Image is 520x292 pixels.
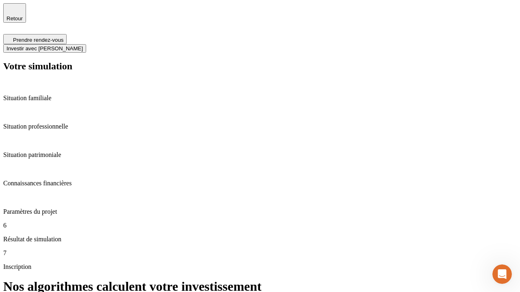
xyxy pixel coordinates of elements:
p: Connaissances financières [3,180,517,187]
p: Résultat de simulation [3,236,517,243]
button: Prendre rendez-vous [3,34,67,44]
p: Paramètres du projet [3,208,517,215]
button: Retour [3,3,26,23]
span: Investir avec [PERSON_NAME] [6,45,83,52]
p: Situation patrimoniale [3,151,517,159]
span: Prendre rendez-vous [13,37,63,43]
p: 6 [3,222,517,229]
p: 7 [3,249,517,257]
iframe: Intercom live chat [492,264,512,284]
span: Retour [6,15,23,21]
h2: Votre simulation [3,61,517,72]
p: Situation familiale [3,94,517,102]
p: Inscription [3,263,517,271]
p: Situation professionnelle [3,123,517,130]
button: Investir avec [PERSON_NAME] [3,44,86,53]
